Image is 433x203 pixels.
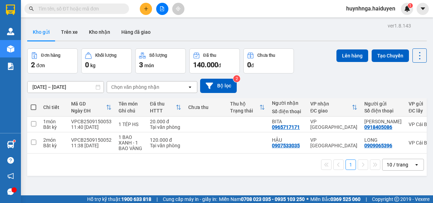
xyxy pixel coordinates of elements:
[146,98,185,117] th: Toggle SortBy
[176,6,181,11] span: aim
[409,3,411,8] span: 1
[230,108,259,114] div: Trạng thái
[227,98,268,117] th: Toggle SortBy
[203,53,216,58] div: Đã thu
[251,63,254,68] span: đ
[310,108,352,114] div: ĐC giao
[394,197,399,202] span: copyright
[81,48,132,73] button: Khối lượng0kg
[150,101,176,107] div: Đã thu
[404,6,410,12] img: icon-new-feature
[7,45,14,53] img: warehouse-icon
[257,53,275,58] div: Chưa thu
[247,61,251,69] span: 0
[68,98,115,117] th: Toggle SortBy
[310,101,352,107] div: VP nhận
[149,53,167,58] div: Số lượng
[364,108,402,114] div: Số điện thoại
[29,6,34,11] span: search
[157,195,158,203] span: |
[116,24,156,40] button: Hàng đã giao
[272,109,303,114] div: Số điện thoại
[144,6,149,11] span: plus
[272,137,303,143] div: HẬU
[43,143,64,148] div: Bất kỳ
[139,61,143,69] span: 3
[420,6,426,12] span: caret-down
[90,63,96,68] span: kg
[31,61,35,69] span: 2
[43,124,64,130] div: Bất kỳ
[200,79,237,93] button: Bộ lọc
[71,119,112,124] div: VPCB2509150053
[27,48,78,73] button: Đơn hàng2đơn
[71,101,106,107] div: Mã GD
[55,24,83,40] button: Trên xe
[417,3,429,15] button: caret-down
[163,195,217,203] span: Cung cấp máy in - giấy in:
[272,100,303,106] div: Người nhận
[345,159,356,170] button: 1
[7,141,14,148] img: warehouse-icon
[219,195,305,203] span: Miền Nam
[233,75,240,82] sup: 2
[83,24,116,40] button: Kho nhận
[71,137,112,143] div: VPCB2509150052
[119,108,143,114] div: Ghi chú
[156,3,168,15] button: file-add
[111,84,159,91] div: Chọn văn phòng nhận
[310,195,360,203] span: Miền Bắc
[388,22,411,30] div: ver 1.8.143
[307,98,361,117] th: Toggle SortBy
[230,101,259,107] div: Thu hộ
[43,104,64,110] div: Chi tiết
[119,122,143,127] div: 1 TÉP HS
[364,143,392,148] div: 0909065396
[150,143,181,148] div: Tại văn phòng
[172,3,184,15] button: aim
[43,119,64,124] div: 1 món
[144,63,154,68] span: món
[364,137,402,143] div: LONG
[306,198,309,201] span: ⚪️
[36,63,45,68] span: đơn
[189,48,240,73] button: Đã thu140.000đ
[119,101,143,107] div: Tên món
[71,108,106,114] div: Ngày ĐH
[150,137,181,143] div: 120.000 đ
[140,3,152,15] button: plus
[243,48,294,73] button: Chưa thu0đ
[310,119,357,130] div: VP [GEOGRAPHIC_DATA]
[121,196,151,202] strong: 1900 633 818
[364,119,402,124] div: DUY LỘC
[188,104,223,110] div: Chưa thu
[7,188,14,195] span: message
[135,48,186,73] button: Số lượng3món
[13,140,15,142] sup: 1
[38,5,121,13] input: Tìm tên, số ĐT hoặc mã đơn
[27,24,55,40] button: Kho gửi
[150,119,181,124] div: 20.000 đ
[193,61,218,69] span: 140.000
[336,49,368,62] button: Lên hàng
[218,63,221,68] span: đ
[414,162,419,167] svg: open
[408,3,413,8] sup: 1
[95,53,116,58] div: Khối lượng
[272,124,300,130] div: 0965717171
[7,63,14,70] img: solution-icon
[85,61,89,69] span: 0
[119,134,143,151] div: 1 BAO XANH - 1 BAO VÀNG
[7,173,14,179] span: notification
[372,49,409,62] button: Tạo Chuyến
[272,119,303,124] div: BITA
[364,101,402,107] div: Người gửi
[187,84,193,90] svg: open
[160,6,165,11] span: file-add
[241,196,305,202] strong: 0708 023 035 - 0935 103 250
[150,124,181,130] div: Tại văn phòng
[387,161,408,168] div: 10 / trang
[87,195,151,203] span: Hỗ trợ kỹ thuật:
[6,5,15,15] img: logo-vxr
[364,124,392,130] div: 0918405086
